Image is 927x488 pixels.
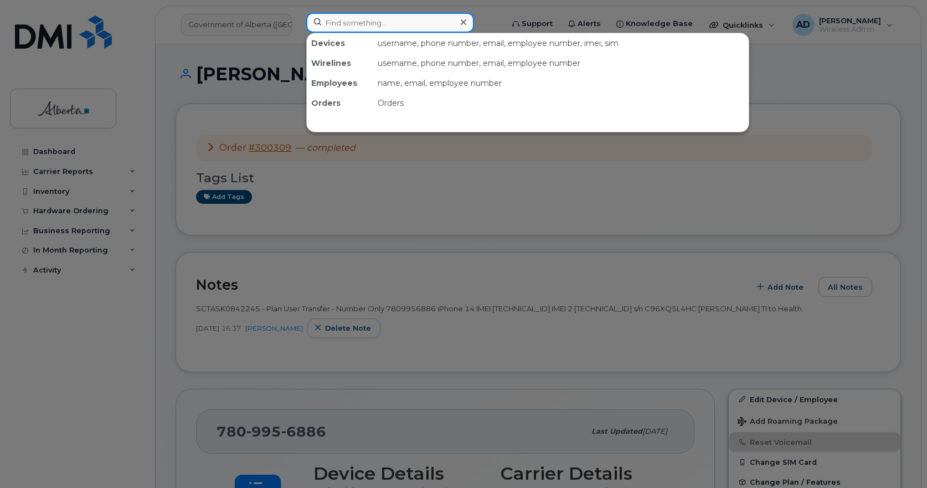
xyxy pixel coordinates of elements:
[373,93,749,113] div: Orders
[373,53,749,73] div: username, phone number, email, employee number
[307,53,373,73] div: Wirelines
[307,93,373,113] div: Orders
[307,33,373,53] div: Devices
[373,73,749,93] div: name, email, employee number
[307,73,373,93] div: Employees
[373,33,749,53] div: username, phone number, email, employee number, imei, sim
